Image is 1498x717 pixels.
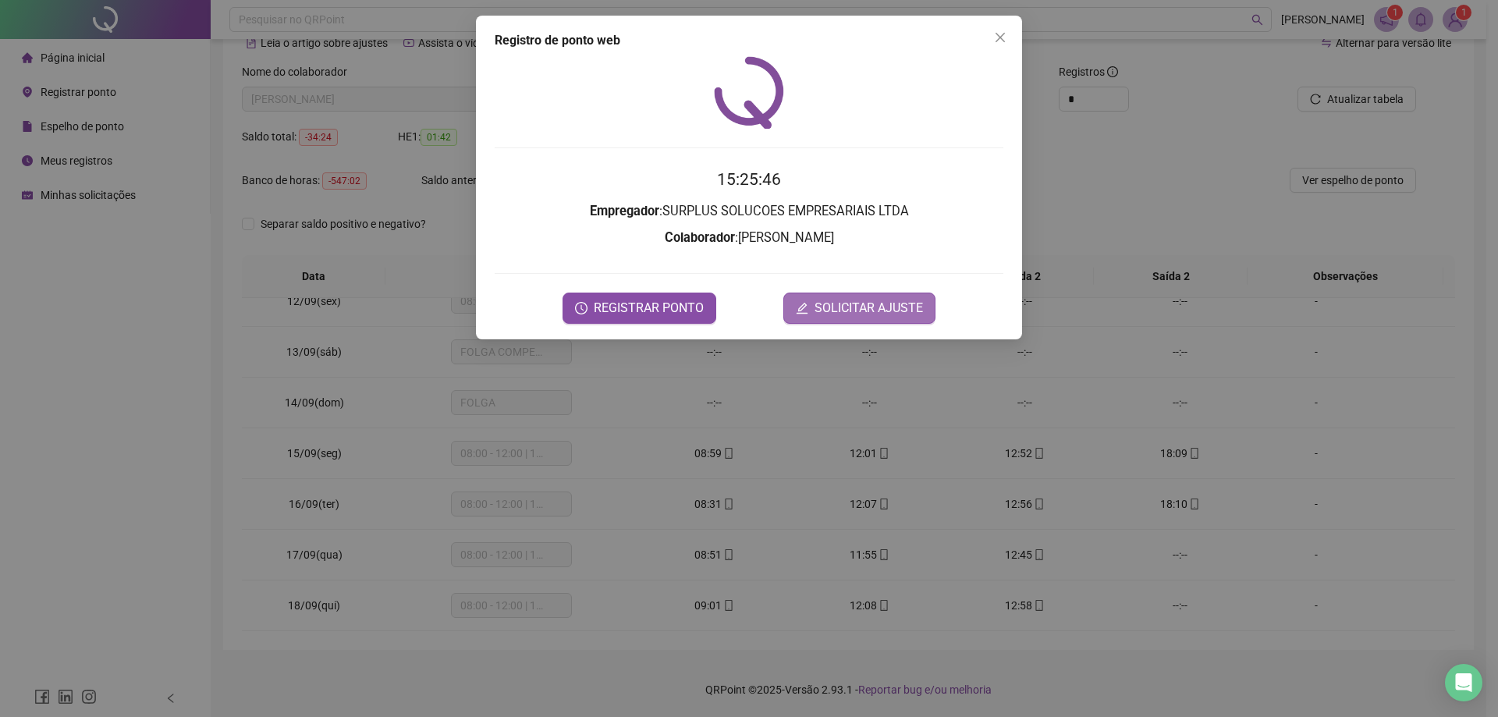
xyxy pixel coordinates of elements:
[714,56,784,129] img: QRPoint
[665,230,735,245] strong: Colaborador
[563,293,716,324] button: REGISTRAR PONTO
[590,204,659,218] strong: Empregador
[815,299,923,318] span: SOLICITAR AJUSTE
[495,31,1003,50] div: Registro de ponto web
[796,302,808,314] span: edit
[575,302,587,314] span: clock-circle
[1445,664,1482,701] div: Open Intercom Messenger
[717,170,781,189] time: 15:25:46
[594,299,704,318] span: REGISTRAR PONTO
[994,31,1006,44] span: close
[783,293,935,324] button: editSOLICITAR AJUSTE
[495,228,1003,248] h3: : [PERSON_NAME]
[988,25,1013,50] button: Close
[495,201,1003,222] h3: : SURPLUS SOLUCOES EMPRESARIAIS LTDA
